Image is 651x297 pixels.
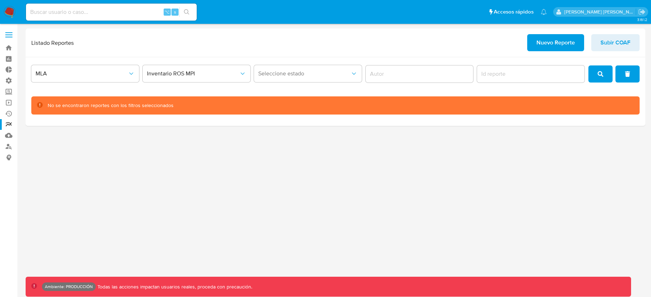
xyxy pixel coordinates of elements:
button: search-icon [179,7,194,17]
a: Notificaciones [541,9,547,15]
input: Buscar usuario o caso... [26,7,197,17]
span: s [174,9,176,15]
p: Todas las acciones impactan usuarios reales, proceda con precaución. [96,283,252,290]
p: Ambiente: PRODUCCIÓN [45,285,93,288]
a: Salir [638,8,646,16]
span: ⌥ [164,9,170,15]
span: Accesos rápidos [494,8,534,16]
p: jarvi.zambrano@mercadolibre.com.co [564,9,636,15]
